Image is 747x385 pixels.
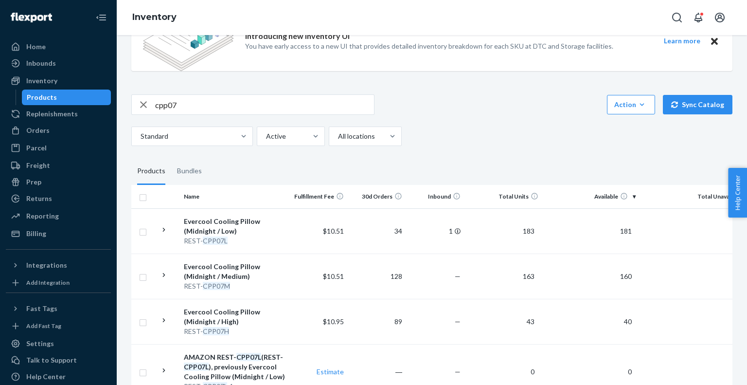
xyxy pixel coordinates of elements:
div: Prep [26,177,41,187]
button: Action [607,95,655,114]
div: Add Integration [26,278,70,287]
span: 160 [616,272,636,280]
a: Add Integration [6,277,111,289]
span: 0 [527,367,538,376]
em: CPP07L [184,363,209,371]
div: Reporting [26,211,59,221]
th: Fulfillment Fee [289,185,348,208]
input: All locations [337,131,338,141]
em: CPP07H [203,327,229,335]
span: 163 [519,272,538,280]
div: Evercool Cooling Pillow (Midnight / Low) [184,217,285,236]
div: Replenishments [26,109,78,119]
div: Orders [26,126,50,135]
span: 183 [519,227,538,235]
div: Billing [26,229,46,238]
input: Active [265,131,266,141]
div: Integrations [26,260,67,270]
a: Returns [6,191,111,206]
span: 43 [523,317,538,326]
div: Home [26,42,46,52]
div: Help Center [26,372,66,382]
p: Introducing new Inventory UI [245,31,350,42]
span: — [455,317,461,326]
div: Settings [26,339,54,348]
a: Home [6,39,111,55]
div: Evercool Cooling Pillow (Midnight / Medium) [184,262,285,281]
a: Billing [6,226,111,241]
td: 128 [348,254,406,299]
button: Open notifications [689,8,708,27]
th: Name [180,185,289,208]
div: Freight [26,161,50,170]
img: new-reports-banner-icon.82668bd98b6a51aee86340f2a7b77ae3.png [143,11,233,71]
span: $10.51 [323,227,344,235]
em: CPP07M [203,282,230,290]
div: Add Fast Tag [26,322,61,330]
td: 89 [348,299,406,344]
a: Settings [6,336,111,351]
em: CPP07L [203,237,228,245]
span: $10.51 [323,272,344,280]
button: Open account menu [710,8,729,27]
button: Close [708,35,721,47]
span: — [455,367,461,376]
div: Evercool Cooling Pillow (Midnight / High) [184,307,285,327]
td: 1 [406,208,464,254]
div: AMAZON REST- (REST- ), previously Evercool Cooling Pillow (Midnight / Low) [184,352,285,382]
div: Bundles [177,158,202,185]
em: CPP07L [236,353,261,361]
button: Learn more [658,35,706,47]
button: Help Center [728,168,747,218]
span: 40 [620,317,636,326]
img: Flexport logo [11,13,52,22]
a: Products [22,90,111,105]
div: Fast Tags [26,304,57,313]
span: — [455,272,461,280]
input: Search inventory by name or sku [155,95,374,114]
a: Inbounds [6,55,111,71]
div: Talk to Support [26,355,77,365]
p: You have early access to a new UI that provides detailed inventory breakdown for each SKU at DTC ... [245,41,613,51]
th: Total Units [464,185,542,208]
td: 34 [348,208,406,254]
div: Inventory [26,76,57,86]
div: Products [27,92,57,102]
th: Available [542,185,640,208]
button: Fast Tags [6,301,111,316]
th: 30d Orders [348,185,406,208]
a: Inventory [132,12,177,22]
div: REST- [184,236,285,246]
div: Returns [26,194,52,203]
div: Products [137,158,165,185]
span: 0 [624,367,636,376]
a: Prep [6,174,111,190]
a: Help Center [6,369,111,385]
span: $10.95 [323,317,344,326]
a: Replenishments [6,106,111,122]
th: Inbound [406,185,464,208]
a: Reporting [6,208,111,224]
div: REST- [184,327,285,336]
ol: breadcrumbs [124,3,184,32]
div: Inbounds [26,58,56,68]
button: Sync Catalog [663,95,732,114]
a: Add Fast Tag [6,320,111,332]
a: Orders [6,123,111,138]
button: Open Search Box [667,8,687,27]
button: Integrations [6,257,111,273]
button: Close Navigation [91,8,111,27]
span: 181 [616,227,636,235]
a: Parcel [6,140,111,156]
a: Inventory [6,73,111,89]
a: Estimate [317,367,344,376]
a: Talk to Support [6,352,111,368]
input: Standard [140,131,141,141]
div: REST- [184,281,285,291]
div: Parcel [26,143,47,153]
div: Action [614,100,648,110]
a: Freight [6,158,111,173]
